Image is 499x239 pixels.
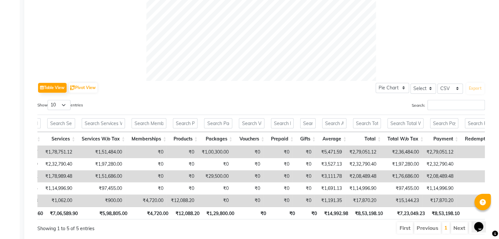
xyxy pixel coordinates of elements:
[263,182,293,194] td: ₹0
[41,182,75,194] td: ₹1,14,996.90
[380,146,422,158] td: ₹2,36,484.00
[75,158,125,170] td: ₹1,97,280.00
[412,100,485,110] label: Search:
[204,118,232,128] input: Search Packages
[293,182,315,194] td: ₹0
[37,221,218,232] div: Showing 1 to 5 of 5 entries
[131,207,172,219] th: ₹4,720.00
[380,194,422,207] td: ₹15,144.23
[427,100,485,110] input: Search:
[46,207,81,219] th: ₹7,06,589.90
[167,182,198,194] td: ₹0
[41,146,75,158] td: ₹1,78,751.12
[457,170,495,182] td: ₹0
[81,207,130,219] th: ₹5,98,805.00
[422,194,457,207] td: ₹17,870.20
[125,182,167,194] td: ₹0
[322,118,346,128] input: Search Average
[232,146,263,158] td: ₹0
[263,158,293,170] td: ₹0
[238,207,269,219] th: ₹0
[232,182,263,194] td: ₹0
[315,194,345,207] td: ₹1,191.35
[293,146,315,158] td: ₹0
[167,146,198,158] td: ₹0
[380,182,422,194] td: ₹97,455.00
[320,207,351,219] th: ₹14,992.98
[351,207,386,219] th: ₹8,53,198.10
[422,182,457,194] td: ₹1,14,996.90
[319,132,350,146] th: Average: activate to sort column ascending
[41,194,75,207] td: ₹1,062.00
[128,132,170,146] th: Memberships: activate to sort column ascending
[47,118,75,128] input: Search Services
[457,182,495,194] td: ₹0
[69,83,97,93] button: Pivot View
[293,194,315,207] td: ₹0
[203,207,238,219] th: ₹1,29,800.00
[232,170,263,182] td: ₹0
[38,83,67,93] button: Table View
[198,146,232,158] td: ₹1,00,300.00
[263,146,293,158] td: ₹0
[300,118,316,128] input: Search Gifts
[268,132,297,146] th: Prepaid: activate to sort column ascending
[41,158,75,170] td: ₹2,32,790.40
[427,132,462,146] th: Payment: activate to sort column ascending
[465,118,497,128] input: Search Redemption
[428,207,463,219] th: ₹8,53,198.10
[171,207,202,219] th: ₹12,088.20
[471,213,492,232] iframe: chat widget
[380,158,422,170] td: ₹1,97,280.00
[167,170,198,182] td: ₹0
[125,146,167,158] td: ₹0
[345,158,380,170] td: ₹2,32,790.40
[315,146,345,158] td: ₹5,471.59
[198,170,232,182] td: ₹29,500.00
[345,170,380,182] td: ₹2,08,489.48
[422,158,457,170] td: ₹2,32,790.40
[125,158,167,170] td: ₹0
[457,194,495,207] td: ₹0
[125,194,167,207] td: ₹4,720.00
[78,132,128,146] th: Services W/o Tax: activate to sort column ascending
[386,207,428,219] th: ₹7,23,049.23
[132,118,166,128] input: Search Memberships
[293,170,315,182] td: ₹0
[315,158,345,170] td: ₹3,527.13
[198,158,232,170] td: ₹0
[201,132,236,146] th: Packages: activate to sort column ascending
[387,118,424,128] input: Search Total W/o Tax
[263,194,293,207] td: ₹0
[236,132,267,146] th: Vouchers: activate to sort column ascending
[167,194,198,207] td: ₹12,088.20
[125,170,167,182] td: ₹0
[70,85,75,90] img: pivot.png
[345,182,380,194] td: ₹1,14,996.90
[239,118,264,128] input: Search Vouchers
[271,118,294,128] input: Search Prepaid
[75,194,125,207] td: ₹900.00
[345,146,380,158] td: ₹2,79,051.12
[293,158,315,170] td: ₹0
[44,132,79,146] th: Services: activate to sort column ascending
[457,146,495,158] td: ₹0
[345,194,380,207] td: ₹17,870.20
[170,132,201,146] th: Products: activate to sort column ascending
[422,146,457,158] td: ₹2,79,051.12
[48,100,71,110] select: Showentries
[75,146,125,158] td: ₹1,51,484.00
[422,170,457,182] td: ₹2,08,489.48
[198,194,232,207] td: ₹0
[232,158,263,170] td: ₹0
[41,170,75,182] td: ₹1,78,989.48
[297,132,319,146] th: Gifts: activate to sort column ascending
[353,118,381,128] input: Search Total
[232,194,263,207] td: ₹0
[430,118,458,128] input: Search Payment
[167,158,198,170] td: ₹0
[298,207,320,219] th: ₹0
[82,118,125,128] input: Search Services W/o Tax
[263,170,293,182] td: ₹0
[380,170,422,182] td: ₹1,76,686.00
